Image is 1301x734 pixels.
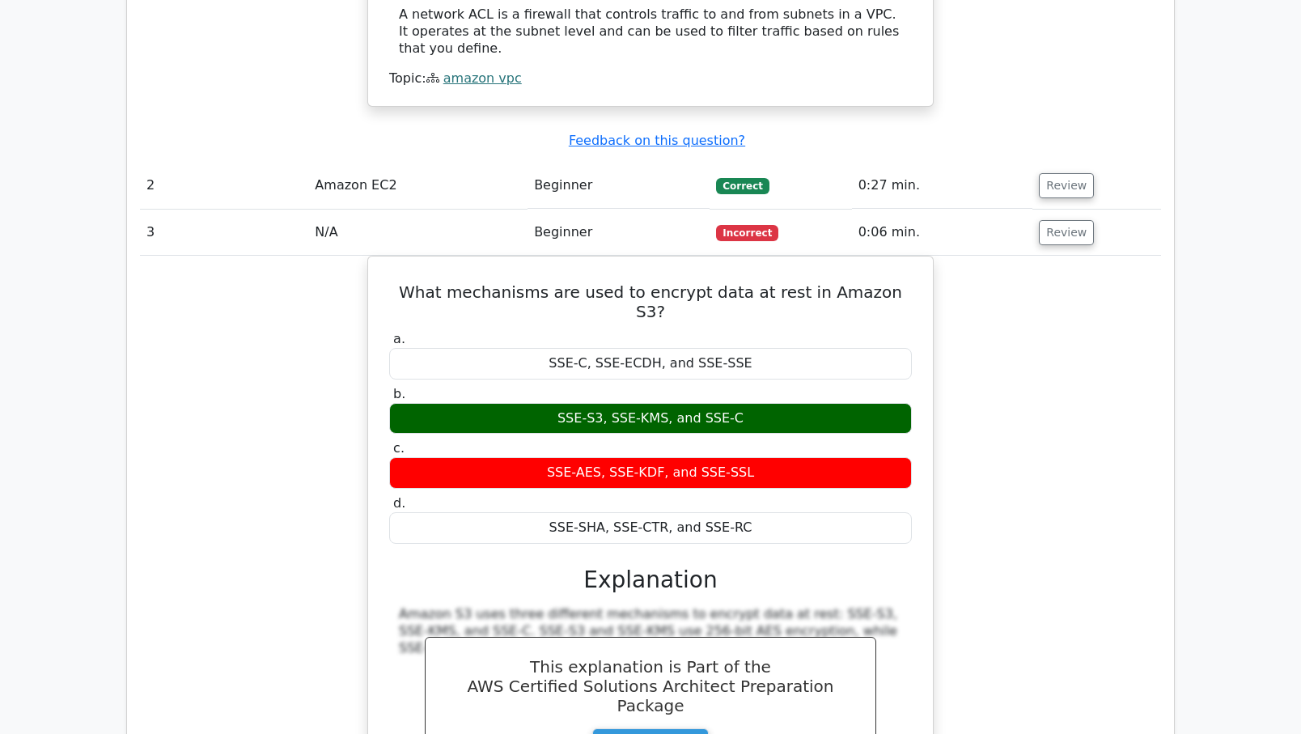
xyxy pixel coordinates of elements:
[140,163,308,209] td: 2
[528,163,710,209] td: Beginner
[393,331,405,346] span: a.
[716,178,769,194] span: Correct
[389,512,912,544] div: SSE-SHA, SSE-CTR, and SSE-RC
[393,495,405,511] span: d.
[393,440,405,456] span: c.
[399,566,902,594] h3: Explanation
[308,210,528,256] td: N/A
[140,210,308,256] td: 3
[388,282,913,321] h5: What mechanisms are used to encrypt data at rest in Amazon S3?
[569,133,745,148] a: Feedback on this question?
[389,348,912,380] div: SSE-C, SSE-ECDH, and SSE-SSE
[443,70,522,86] a: amazon vpc
[1039,220,1094,245] button: Review
[393,386,405,401] span: b.
[852,210,1033,256] td: 0:06 min.
[389,457,912,489] div: SSE-AES, SSE-KDF, and SSE-SSL
[308,163,528,209] td: Amazon EC2
[528,210,710,256] td: Beginner
[399,606,902,656] div: Amazon S3 uses three different mechanisms to encrypt data at rest: SSE-S3, SSE-KMS, and SSE-C. SS...
[399,6,902,57] div: A network ACL is a firewall that controls traffic to and from subnets in a VPC. It operates at th...
[389,70,912,87] div: Topic:
[716,225,778,241] span: Incorrect
[852,163,1033,209] td: 0:27 min.
[389,403,912,435] div: SSE-S3, SSE-KMS, and SSE-C
[1039,173,1094,198] button: Review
